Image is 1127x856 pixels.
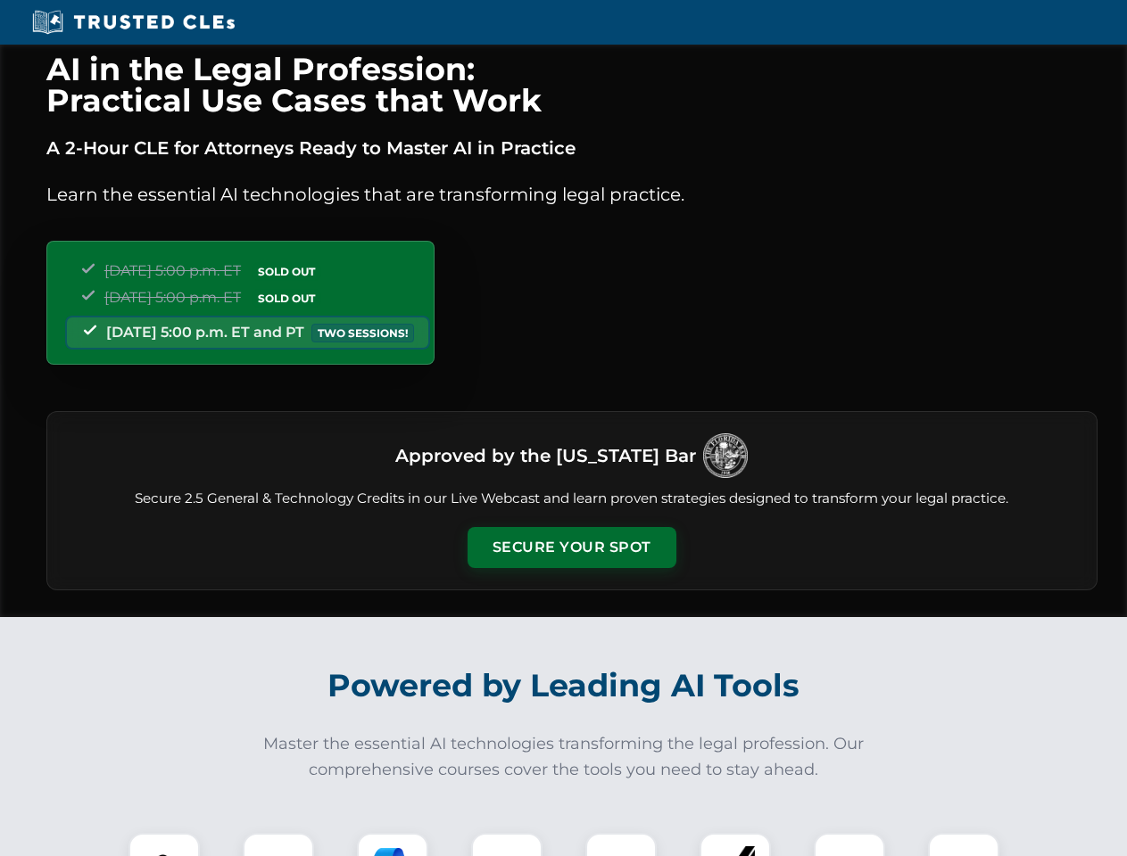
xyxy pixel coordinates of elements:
span: [DATE] 5:00 p.m. ET [104,289,241,306]
p: Secure 2.5 General & Technology Credits in our Live Webcast and learn proven strategies designed ... [69,489,1075,509]
h2: Powered by Leading AI Tools [70,654,1058,717]
h3: Approved by the [US_STATE] Bar [395,440,696,472]
p: Learn the essential AI technologies that are transforming legal practice. [46,180,1098,209]
p: Master the essential AI technologies transforming the legal profession. Our comprehensive courses... [252,731,876,783]
img: Trusted CLEs [27,9,240,36]
span: SOLD OUT [252,289,321,308]
h1: AI in the Legal Profession: Practical Use Cases that Work [46,53,1098,116]
img: Logo [703,433,748,478]
span: SOLD OUT [252,262,321,281]
p: A 2-Hour CLE for Attorneys Ready to Master AI in Practice [46,134,1098,162]
button: Secure Your Spot [468,527,676,568]
span: [DATE] 5:00 p.m. ET [104,262,241,279]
